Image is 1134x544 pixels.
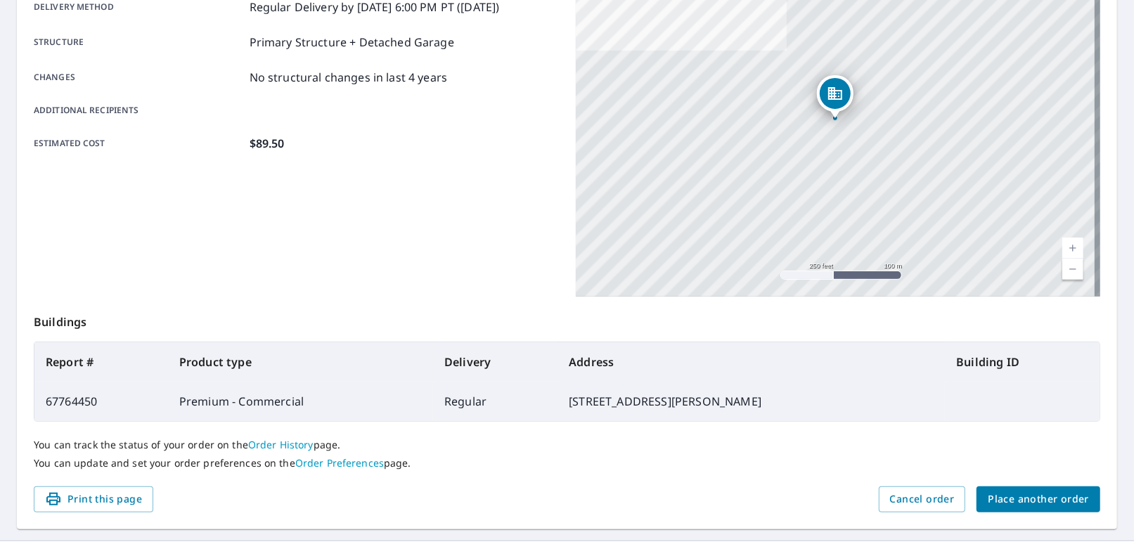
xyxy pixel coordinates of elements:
[890,491,955,508] span: Cancel order
[34,34,244,51] p: Structure
[988,491,1089,508] span: Place another order
[34,342,168,382] th: Report #
[168,382,433,421] td: Premium - Commercial
[34,135,244,152] p: Estimated cost
[295,456,384,469] a: Order Preferences
[250,135,285,152] p: $89.50
[433,382,558,421] td: Regular
[977,486,1100,512] button: Place another order
[248,438,314,451] a: Order History
[250,34,454,51] p: Primary Structure + Detached Garage
[1062,259,1083,280] a: Current Level 17, Zoom Out
[34,69,244,86] p: Changes
[45,491,142,508] span: Print this page
[1062,238,1083,259] a: Current Level 17, Zoom In
[945,342,1100,382] th: Building ID
[558,382,945,421] td: [STREET_ADDRESS][PERSON_NAME]
[34,382,168,421] td: 67764450
[817,75,853,119] div: Dropped pin, building 1, Commercial property, 4523 Tannehill Ln Austin, TX 78721
[34,486,153,512] button: Print this page
[168,342,433,382] th: Product type
[433,342,558,382] th: Delivery
[34,439,1100,451] p: You can track the status of your order on the page.
[34,297,1100,342] p: Buildings
[34,104,244,117] p: Additional recipients
[34,457,1100,469] p: You can update and set your order preferences on the page.
[558,342,945,382] th: Address
[879,486,966,512] button: Cancel order
[250,69,448,86] p: No structural changes in last 4 years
